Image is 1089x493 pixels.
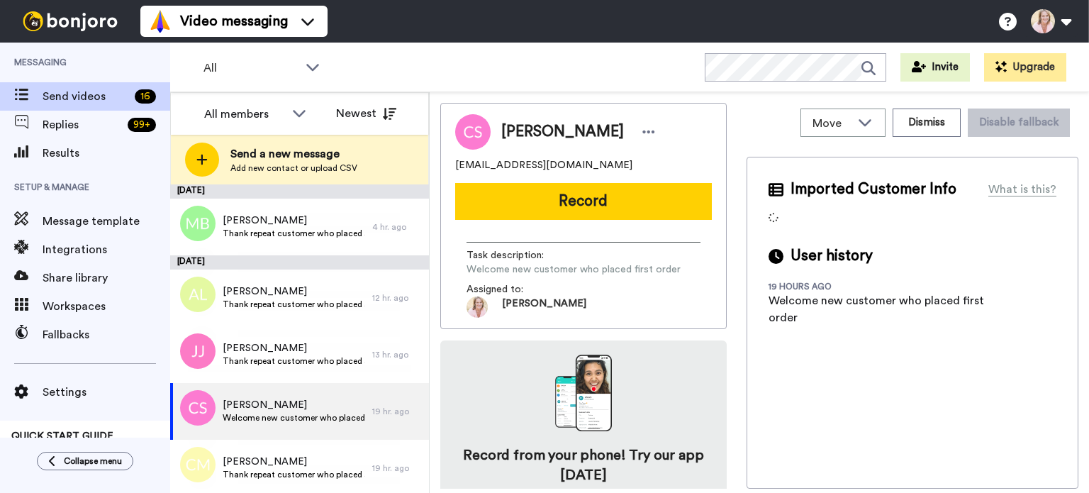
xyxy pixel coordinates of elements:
span: Results [43,145,170,162]
div: 19 hr. ago [372,406,422,417]
img: jj.png [180,333,216,369]
img: cm.png [180,447,216,482]
span: Share library [43,270,170,287]
span: Imported Customer Info [791,179,956,200]
span: Thank repeat customer who placed a order [223,299,365,310]
div: 16 [135,89,156,104]
span: Video messaging [180,11,288,31]
span: Thank repeat customer who placed a order [223,355,365,367]
div: All members [204,106,285,123]
div: 19 hr. ago [372,462,422,474]
div: 12 hr. ago [372,292,422,304]
span: [PERSON_NAME] [223,455,365,469]
span: Welcome new customer who placed first order [467,262,681,277]
span: Integrations [43,241,170,258]
div: [DATE] [170,255,429,270]
h4: Record from your phone! Try our app [DATE] [454,445,713,485]
div: [DATE] [170,184,429,199]
img: Image of Carol Shane [455,114,491,150]
span: Thank repeat customer who placed a order [223,228,365,239]
span: [EMAIL_ADDRESS][DOMAIN_NAME] [455,158,632,172]
span: Move [812,115,851,132]
button: Disable fallback [968,109,1070,137]
div: 99 + [128,118,156,132]
span: Assigned to: [467,282,566,297]
span: QUICK START GUIDE [11,431,113,441]
div: 13 hr. ago [372,349,422,360]
img: bj-logo-header-white.svg [17,11,123,31]
span: Send a new message [230,145,357,162]
img: vm-color.svg [149,10,172,33]
button: Collapse menu [37,452,133,470]
span: [PERSON_NAME] [502,297,586,318]
button: Dismiss [893,109,961,137]
span: User history [791,245,873,267]
span: Collapse menu [64,455,122,467]
span: Fallbacks [43,326,170,343]
span: Message template [43,213,170,230]
span: Task description : [467,248,566,262]
div: Welcome new customer who placed first order [769,292,995,326]
span: [PERSON_NAME] [223,214,365,228]
span: Welcome new customer who placed first order [223,412,365,423]
span: Thank repeat customer who placed a order [223,469,365,480]
span: Settings [43,384,170,401]
span: [PERSON_NAME] [501,121,624,143]
button: Invite [900,53,970,82]
div: 19 hours ago [769,281,861,292]
button: Newest [325,99,407,128]
span: Send videos [43,88,129,105]
img: cs.png [180,390,216,426]
img: al.png [180,277,216,312]
img: download [555,355,612,431]
span: [PERSON_NAME] [223,398,365,412]
span: Add new contact or upload CSV [230,162,357,174]
span: Workspaces [43,298,170,315]
span: All [203,60,298,77]
img: mb.png [180,206,216,241]
button: Record [455,183,712,220]
span: [PERSON_NAME] [223,284,365,299]
div: 4 hr. ago [372,221,422,233]
button: Upgrade [984,53,1066,82]
span: [PERSON_NAME] [223,341,365,355]
span: Replies [43,116,122,133]
div: What is this? [988,181,1056,198]
img: 36332abc-720e-4467-8b9e-22af4a6fe9c0-1676034223.jpg [467,297,488,318]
